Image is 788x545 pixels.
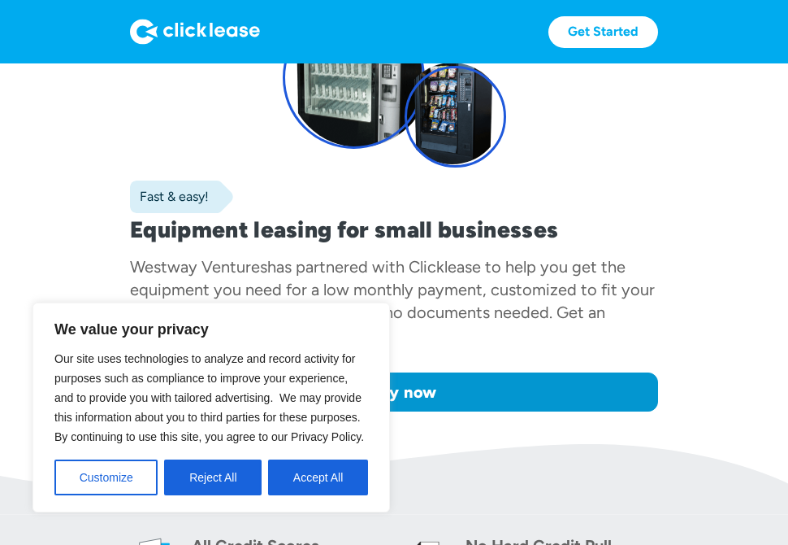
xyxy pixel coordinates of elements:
a: Get Started [548,16,658,48]
button: Accept All [268,460,368,495]
h1: Equipment leasing for small businesses [130,216,658,242]
div: We value your privacy [32,303,390,512]
div: Westway Ventures [130,257,267,277]
span: Our site uses technologies to analyze and record activity for purposes such as compliance to impr... [54,352,364,443]
div: has partnered with Clicklease to help you get the equipment you need for a low monthly payment, c... [130,257,655,345]
button: Customize [54,460,158,495]
img: Logo [130,19,260,45]
div: Fast & easy! [130,189,209,205]
a: Apply now [130,373,658,412]
p: We value your privacy [54,320,368,339]
button: Reject All [164,460,262,495]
